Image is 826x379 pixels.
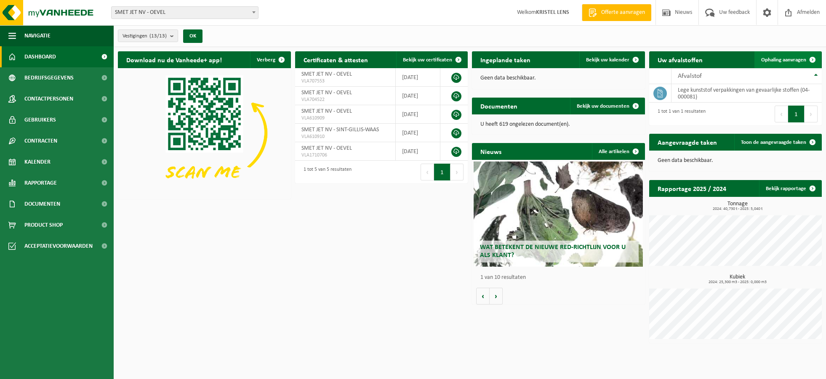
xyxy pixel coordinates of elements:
[434,164,450,180] button: 1
[480,122,637,127] p: U heeft 619 ongelezen document(en).
[301,71,352,77] span: SMET JET NV - OEVEL
[653,280,822,284] span: 2024: 25,300 m3 - 2025: 0,000 m3
[582,4,651,21] a: Offerte aanvragen
[301,152,389,159] span: VLA1710706
[24,46,56,67] span: Dashboard
[396,68,440,87] td: [DATE]
[301,145,352,151] span: SMET JET NV - OEVEL
[734,134,821,151] a: Toon de aangevraagde taken
[805,106,818,122] button: Next
[295,51,376,68] h2: Certificaten & attesten
[396,51,467,68] a: Bekijk uw certificaten
[149,33,167,39] count: (13/13)
[570,98,644,114] a: Bekijk uw documenten
[24,88,73,109] span: Contactpersonen
[653,274,822,284] h3: Kubiek
[24,109,56,130] span: Gebruikers
[299,163,352,181] div: 1 tot 5 van 5 resultaten
[490,288,503,305] button: Volgende
[480,244,626,259] span: Wat betekent de nieuwe RED-richtlijn voor u als klant?
[24,151,51,172] span: Kalender
[111,6,258,19] span: SMET JET NV - OEVEL
[301,90,352,96] span: SMET JET NV - OEVEL
[24,236,93,257] span: Acceptatievoorwaarden
[301,133,389,140] span: VLA610910
[759,180,821,197] a: Bekijk rapportage
[24,215,63,236] span: Product Shop
[653,105,706,123] div: 1 tot 1 van 1 resultaten
[24,25,51,46] span: Navigatie
[476,288,490,305] button: Vorige
[775,106,788,122] button: Previous
[754,51,821,68] a: Ophaling aanvragen
[118,29,178,42] button: Vestigingen(13/13)
[123,30,167,42] span: Vestigingen
[396,142,440,161] td: [DATE]
[480,275,641,281] p: 1 van 10 resultaten
[24,130,57,151] span: Contracten
[403,57,452,63] span: Bekijk uw certificaten
[649,134,725,150] h2: Aangevraagde taken
[24,67,74,88] span: Bedrijfsgegevens
[396,87,440,105] td: [DATE]
[421,164,434,180] button: Previous
[761,57,806,63] span: Ophaling aanvragen
[474,162,643,267] a: Wat betekent de nieuwe RED-richtlijn voor u als klant?
[653,207,822,211] span: 2024: 40,730 t - 2025: 5,040 t
[579,51,644,68] a: Bekijk uw kalender
[118,51,230,68] h2: Download nu de Vanheede+ app!
[649,180,735,196] h2: Rapportage 2025 / 2024
[472,51,539,68] h2: Ingeplande taken
[24,172,57,193] span: Rapportage
[301,78,389,85] span: VLA707553
[536,9,569,16] strong: KRISTEL LENS
[450,164,464,180] button: Next
[577,103,629,109] span: Bekijk uw documenten
[592,143,644,160] a: Alle artikelen
[118,68,291,198] img: Download de VHEPlus App
[112,7,258,19] span: SMET JET NV - OEVEL
[653,201,822,211] h3: Tonnage
[250,51,290,68] button: Verberg
[678,73,702,80] span: Afvalstof
[480,75,637,81] p: Geen data beschikbaar.
[649,51,711,68] h2: Uw afvalstoffen
[301,96,389,103] span: VLA704522
[586,57,629,63] span: Bekijk uw kalender
[301,108,352,114] span: SMET JET NV - OEVEL
[396,124,440,142] td: [DATE]
[671,84,822,103] td: lege kunststof verpakkingen van gevaarlijke stoffen (04-000081)
[472,143,510,159] h2: Nieuws
[301,127,379,133] span: SMET JET NV - SINT-GILLIS-WAAS
[741,140,806,145] span: Toon de aangevraagde taken
[658,158,814,164] p: Geen data beschikbaar.
[396,105,440,124] td: [DATE]
[599,8,647,17] span: Offerte aanvragen
[788,106,805,122] button: 1
[183,29,203,43] button: OK
[301,115,389,122] span: VLA610909
[257,57,275,63] span: Verberg
[24,193,60,215] span: Documenten
[472,98,526,114] h2: Documenten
